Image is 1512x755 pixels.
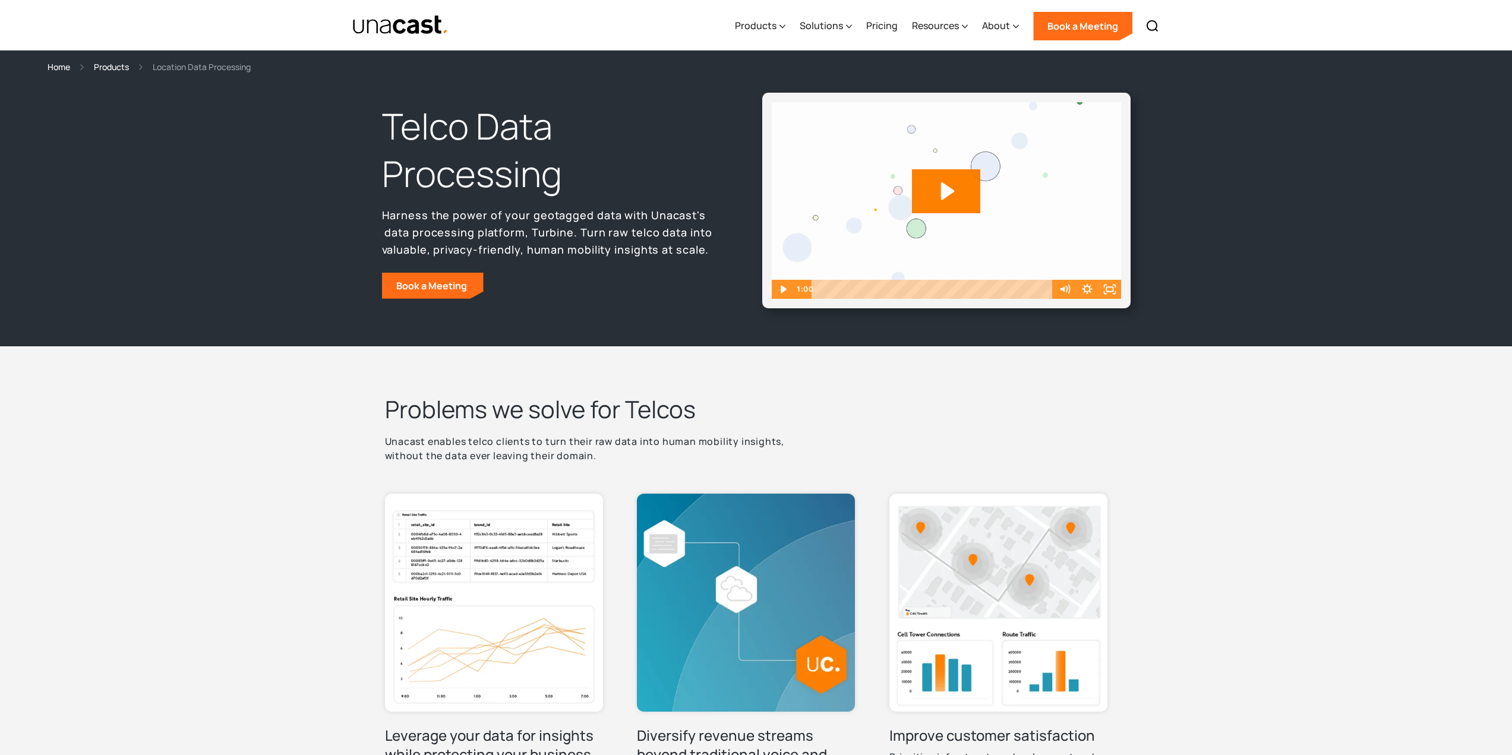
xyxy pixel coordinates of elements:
img: Cell Tower Connections and Route Traffic graph [889,494,1107,712]
button: Play Video [772,280,794,299]
img: Retail Site Traffic and Retail Site Hourly Traffic graph [385,494,603,712]
div: Solutions [800,18,843,33]
div: Resources [912,2,968,50]
a: Products [94,60,129,74]
a: Pricing [866,2,898,50]
h3: Improve customer satisfaction [889,726,1095,745]
div: About [982,18,1010,33]
div: Solutions [800,2,852,50]
a: home [352,15,449,36]
div: Location Data Processing [153,60,251,74]
button: Show settings menu [1076,280,1099,299]
img: Unacast text logo [352,15,449,36]
p: Unacast enables telco clients to turn their raw data into human mobility insights, without the da... [385,434,803,463]
h1: Telco Data Processing [382,103,718,198]
div: Products [735,2,785,50]
img: Search icon [1145,19,1160,33]
button: Mute [1053,280,1076,299]
a: Book a Meeting [382,273,484,299]
a: Home [48,60,70,74]
div: Resources [912,18,959,33]
h2: Problems we solve for Telcos [385,394,1128,425]
a: Book a Meeting [1033,12,1132,40]
div: Playbar [820,280,1047,299]
img: Diversify revenue streams [637,494,855,712]
img: Video Thumbnail [772,102,1121,299]
button: Fullscreen [1099,280,1121,299]
p: Harness the power of your geotagged data with Unacast's data processing platform, Turbine. Turn r... [382,207,718,258]
button: Play Video: Unacast_Scale_Final [912,169,980,213]
div: About [982,2,1019,50]
div: Products [735,18,776,33]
